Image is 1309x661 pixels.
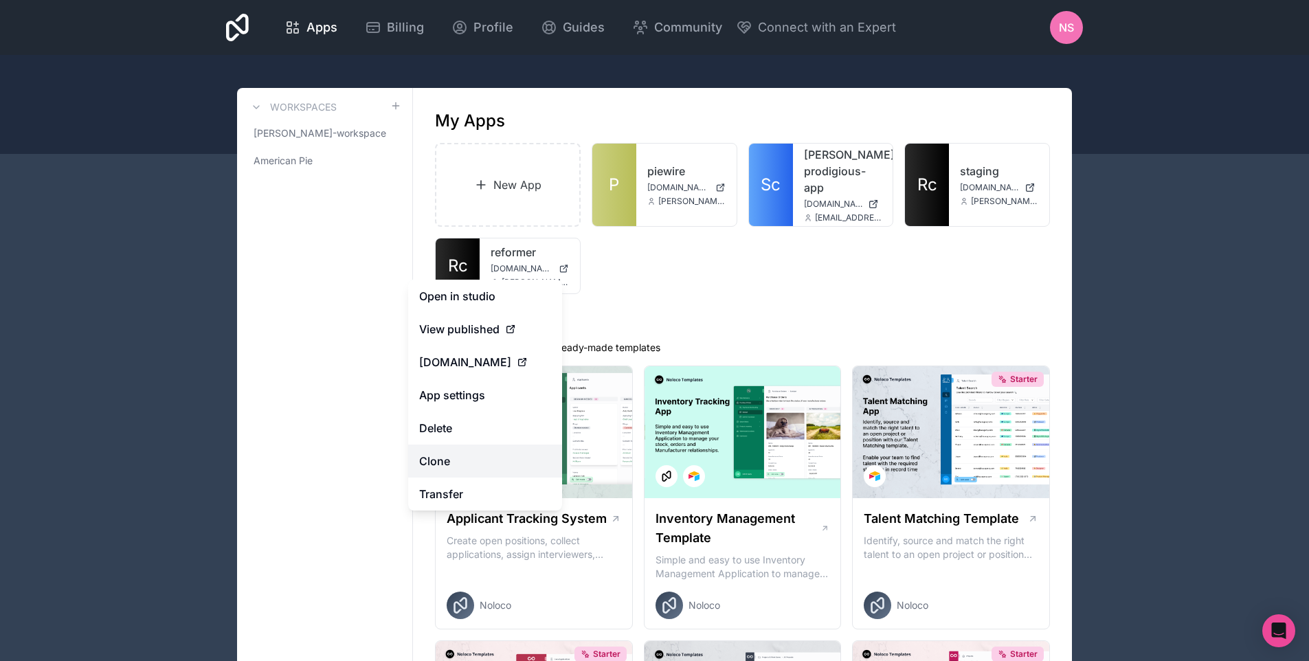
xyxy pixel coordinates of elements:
[656,553,830,581] p: Simple and easy to use Inventory Management Application to manage your stock, orders and Manufact...
[804,199,882,210] a: [DOMAIN_NAME]
[1010,649,1038,660] span: Starter
[448,255,468,277] span: Rc
[435,316,1050,338] h1: Templates
[408,379,562,412] a: App settings
[435,143,581,227] a: New App
[804,146,882,196] a: [PERSON_NAME]-prodigious-app
[248,148,401,173] a: American Pie
[248,121,401,146] a: [PERSON_NAME]-workspace
[473,18,513,37] span: Profile
[654,18,722,37] span: Community
[592,144,636,226] a: P
[480,598,511,612] span: Noloco
[419,354,511,370] span: [DOMAIN_NAME]
[491,263,569,274] a: [DOMAIN_NAME]
[419,321,500,337] span: View published
[960,182,1038,193] a: [DOMAIN_NAME]
[273,12,348,43] a: Apps
[897,598,928,612] span: Noloco
[408,280,562,313] a: Open in studio
[960,182,1019,193] span: [DOMAIN_NAME]
[408,445,562,478] a: Clone
[761,174,781,196] span: Sc
[408,478,562,511] a: Transfer
[864,509,1019,528] h1: Talent Matching Template
[530,12,616,43] a: Guides
[647,182,726,193] a: [DOMAIN_NAME]
[658,196,726,207] span: [PERSON_NAME][EMAIL_ADDRESS][DOMAIN_NAME]
[1010,374,1038,385] span: Starter
[864,534,1038,561] p: Identify, source and match the right talent to an open project or position with our Talent Matchi...
[609,174,619,196] span: P
[491,263,553,274] span: [DOMAIN_NAME]
[436,238,480,293] a: Rc
[656,509,820,548] h1: Inventory Management Template
[869,471,880,482] img: Airtable Logo
[647,182,710,193] span: [DOMAIN_NAME]
[270,100,337,114] h3: Workspaces
[254,154,313,168] span: American Pie
[248,99,337,115] a: Workspaces
[917,174,937,196] span: Rc
[1059,19,1074,36] span: NS
[387,18,424,37] span: Billing
[408,313,562,346] a: View published
[491,244,569,260] a: reformer
[647,163,726,179] a: piewire
[758,18,896,37] span: Connect with an Expert
[408,346,562,379] a: [DOMAIN_NAME]
[804,199,863,210] span: [DOMAIN_NAME]
[254,126,386,140] span: [PERSON_NAME]-workspace
[447,534,621,561] p: Create open positions, collect applications, assign interviewers, centralise candidate feedback a...
[621,12,733,43] a: Community
[354,12,435,43] a: Billing
[960,163,1038,179] a: staging
[749,144,793,226] a: Sc
[447,509,607,528] h1: Applicant Tracking System
[502,277,569,288] span: [PERSON_NAME][EMAIL_ADDRESS][DOMAIN_NAME]
[435,110,505,132] h1: My Apps
[905,144,949,226] a: Rc
[593,649,620,660] span: Starter
[689,598,720,612] span: Noloco
[440,12,524,43] a: Profile
[408,412,562,445] button: Delete
[815,212,882,223] span: [EMAIL_ADDRESS][DOMAIN_NAME]
[435,341,1050,355] p: Get started with one of our ready-made templates
[306,18,337,37] span: Apps
[689,471,700,482] img: Airtable Logo
[1262,614,1295,647] div: Open Intercom Messenger
[563,18,605,37] span: Guides
[736,18,896,37] button: Connect with an Expert
[971,196,1038,207] span: [PERSON_NAME][EMAIL_ADDRESS][DOMAIN_NAME]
